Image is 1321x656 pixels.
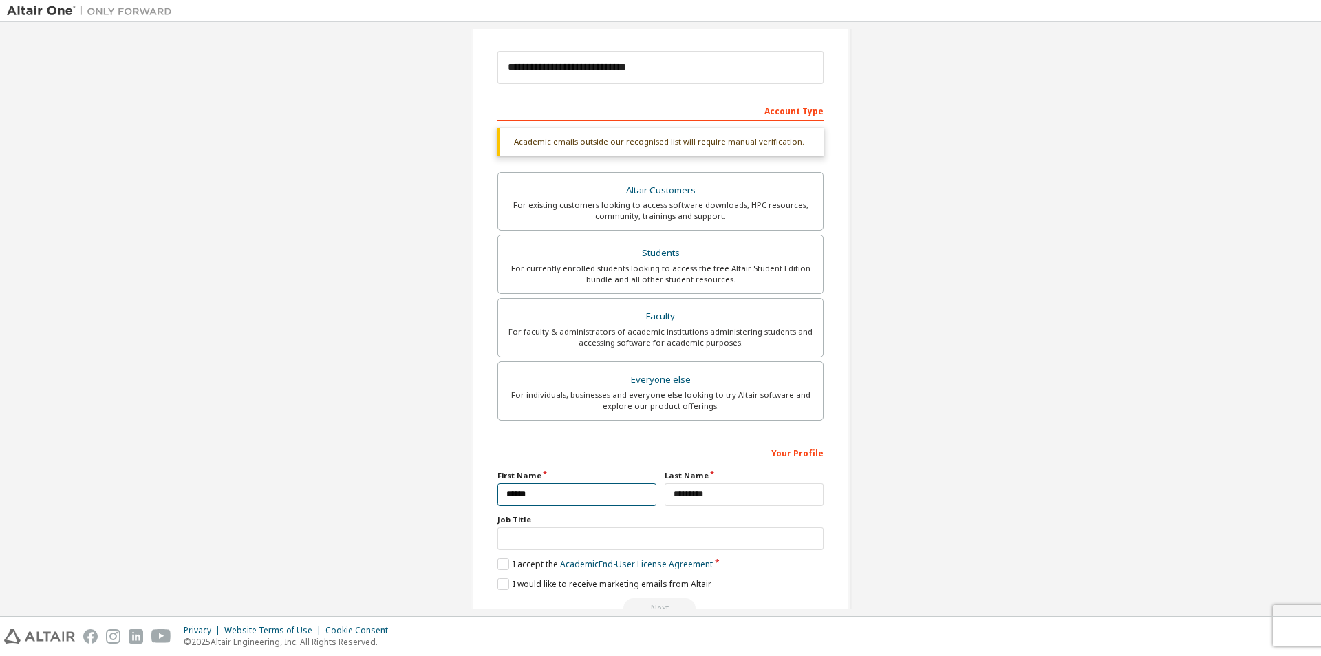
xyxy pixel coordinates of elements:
[4,629,75,644] img: altair_logo.svg
[506,244,815,263] div: Students
[497,514,824,525] label: Job Title
[506,263,815,285] div: For currently enrolled students looking to access the free Altair Student Edition bundle and all ...
[325,625,396,636] div: Cookie Consent
[497,470,656,481] label: First Name
[224,625,325,636] div: Website Terms of Use
[560,558,713,570] a: Academic End-User License Agreement
[184,625,224,636] div: Privacy
[497,598,824,619] div: Read and acccept EULA to continue
[151,629,171,644] img: youtube.svg
[506,390,815,412] div: For individuals, businesses and everyone else looking to try Altair software and explore our prod...
[506,181,815,200] div: Altair Customers
[497,128,824,156] div: Academic emails outside our recognised list will require manual verification.
[665,470,824,481] label: Last Name
[506,307,815,326] div: Faculty
[497,99,824,121] div: Account Type
[129,629,143,644] img: linkedin.svg
[506,370,815,390] div: Everyone else
[7,4,179,18] img: Altair One
[497,558,713,570] label: I accept the
[497,578,711,590] label: I would like to receive marketing emails from Altair
[83,629,98,644] img: facebook.svg
[506,200,815,222] div: For existing customers looking to access software downloads, HPC resources, community, trainings ...
[184,636,396,648] p: © 2025 Altair Engineering, Inc. All Rights Reserved.
[497,441,824,463] div: Your Profile
[506,326,815,348] div: For faculty & administrators of academic institutions administering students and accessing softwa...
[106,629,120,644] img: instagram.svg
